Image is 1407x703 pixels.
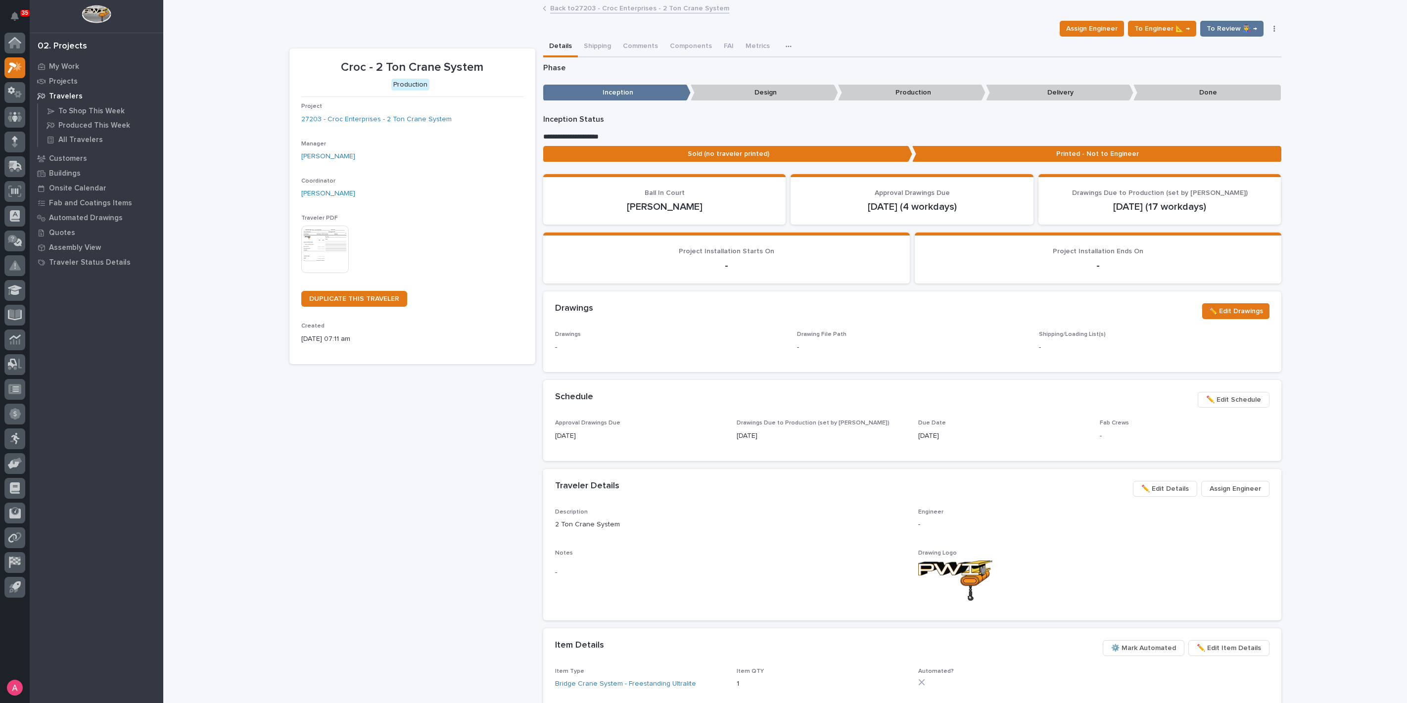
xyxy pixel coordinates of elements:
[30,89,163,103] a: Travelers
[38,104,163,118] a: To Shop This Week
[30,181,163,195] a: Onsite Calendar
[664,37,718,57] button: Components
[718,37,740,57] button: FAI
[49,214,123,223] p: Automated Drawings
[1039,342,1269,353] p: -
[30,240,163,255] a: Assembly View
[1197,642,1261,654] span: ✏️ Edit Item Details
[797,331,846,337] span: Drawing File Path
[30,255,163,270] a: Traveler Status Details
[555,431,725,441] p: [DATE]
[4,6,25,27] button: Notifications
[543,146,912,162] p: Sold (no traveler printed)
[30,166,163,181] a: Buildings
[578,37,617,57] button: Shipping
[301,151,355,162] a: [PERSON_NAME]
[555,668,584,674] span: Item Type
[12,12,25,28] div: Notifications35
[58,107,125,116] p: To Shop This Week
[49,92,83,101] p: Travelers
[555,550,573,556] span: Notes
[1133,85,1281,101] p: Done
[301,178,335,184] span: Coordinator
[918,561,992,601] img: wQ50V8rGjqEhnucj-HiFyirfsisYspdkynVlJz1Pelk
[1103,640,1184,656] button: ⚙️ Mark Automated
[1100,431,1269,441] p: -
[740,37,776,57] button: Metrics
[802,201,1022,213] p: [DATE] (4 workdays)
[543,63,1281,73] p: Phase
[1100,420,1129,426] span: Fab Crews
[49,154,87,163] p: Customers
[543,85,691,101] p: Inception
[555,342,785,353] p: -
[912,146,1281,162] p: Printed - Not to Engineer
[1210,483,1261,495] span: Assign Engineer
[1206,394,1261,406] span: ✏️ Edit Schedule
[1053,248,1143,255] span: Project Installation Ends On
[1207,23,1257,35] span: To Review 👨‍🏭 →
[30,151,163,166] a: Customers
[58,136,103,144] p: All Travelers
[38,41,87,52] div: 02. Projects
[555,679,696,689] a: Bridge Crane System - Freestanding Ultralite
[309,295,399,302] span: DUPLICATE THIS TRAVELER
[797,342,799,353] p: -
[918,509,943,515] span: Engineer
[1198,392,1269,408] button: ✏️ Edit Schedule
[645,189,685,196] span: Ball In Court
[927,260,1269,272] p: -
[555,567,906,578] p: -
[30,74,163,89] a: Projects
[550,2,729,13] a: Back to27203 - Croc Enterprises - 2 Ton Crane System
[38,118,163,132] a: Produced This Week
[1039,331,1106,337] span: Shipping/Loading List(s)
[555,201,774,213] p: [PERSON_NAME]
[49,199,132,208] p: Fab and Coatings Items
[301,103,322,109] span: Project
[4,677,25,698] button: users-avatar
[555,331,581,337] span: Drawings
[737,679,906,689] p: 1
[555,519,906,530] p: 2 Ton Crane System
[301,334,523,344] p: [DATE] 07:11 am
[391,79,429,91] div: Production
[555,420,620,426] span: Approval Drawings Due
[617,37,664,57] button: Comments
[918,550,957,556] span: Drawing Logo
[555,392,593,403] h2: Schedule
[679,248,774,255] span: Project Installation Starts On
[301,141,326,147] span: Manager
[986,85,1133,101] p: Delivery
[49,258,131,267] p: Traveler Status Details
[875,189,950,196] span: Approval Drawings Due
[1066,23,1118,35] span: Assign Engineer
[49,184,106,193] p: Onsite Calendar
[30,225,163,240] a: Quotes
[918,519,1269,530] p: -
[301,215,338,221] span: Traveler PDF
[49,243,101,252] p: Assembly View
[82,5,111,23] img: Workspace Logo
[918,668,954,674] span: Automated?
[301,114,452,125] a: 27203 - Croc Enterprises - 2 Ton Crane System
[838,85,985,101] p: Production
[555,260,898,272] p: -
[301,323,325,329] span: Created
[1209,305,1263,317] span: ✏️ Edit Drawings
[1188,640,1269,656] button: ✏️ Edit Item Details
[543,37,578,57] button: Details
[30,195,163,210] a: Fab and Coatings Items
[58,121,130,130] p: Produced This Week
[737,668,764,674] span: Item QTY
[49,62,79,71] p: My Work
[38,133,163,146] a: All Travelers
[49,77,78,86] p: Projects
[691,85,838,101] p: Design
[1128,21,1196,37] button: To Engineer 📐 →
[1060,21,1124,37] button: Assign Engineer
[301,188,355,199] a: [PERSON_NAME]
[918,431,1088,441] p: [DATE]
[301,291,407,307] a: DUPLICATE THIS TRAVELER
[555,481,619,492] h2: Traveler Details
